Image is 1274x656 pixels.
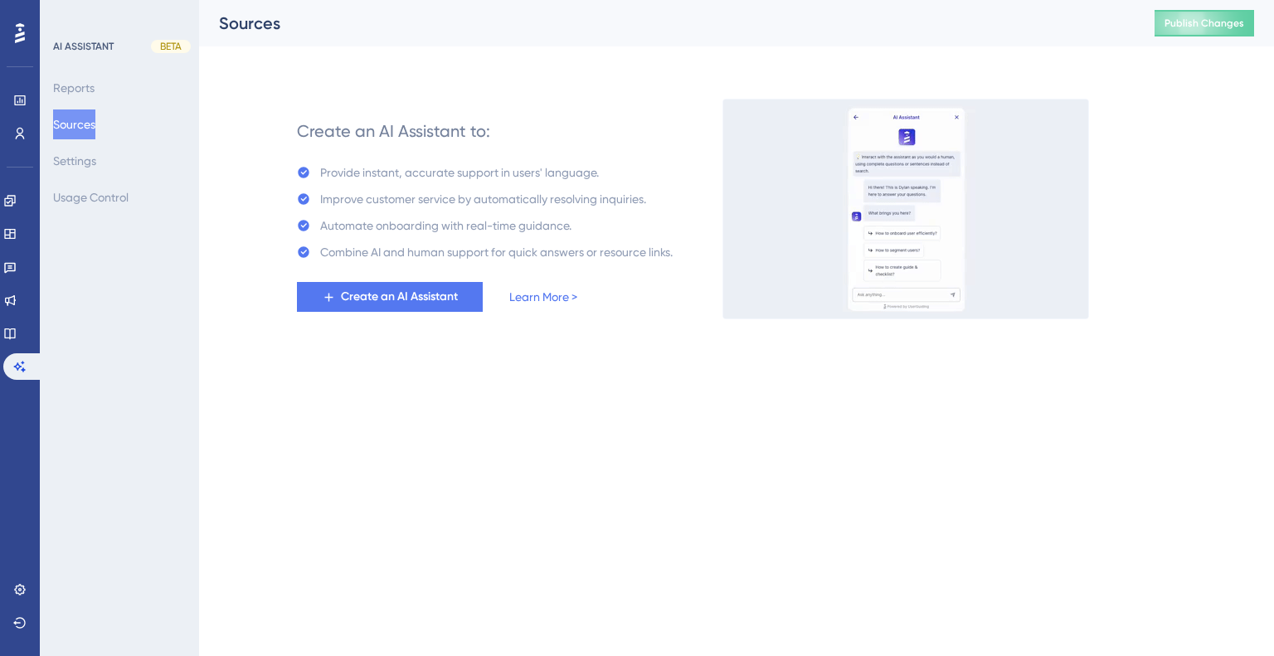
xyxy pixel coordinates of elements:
button: Publish Changes [1155,10,1254,36]
button: Sources [53,109,95,139]
div: Improve customer service by automatically resolving inquiries. [320,189,646,209]
div: Create an AI Assistant to: [297,119,490,143]
button: Create an AI Assistant [297,282,483,312]
div: BETA [151,40,191,53]
div: Automate onboarding with real-time guidance. [320,216,571,236]
div: Provide instant, accurate support in users' language. [320,163,599,182]
span: Create an AI Assistant [341,287,458,307]
img: 536038c8a6906fa413afa21d633a6c1c.gif [722,99,1089,319]
button: Reports [53,73,95,103]
button: Settings [53,146,96,176]
div: Sources [219,12,1113,35]
button: Usage Control [53,182,129,212]
div: Combine AI and human support for quick answers or resource links. [320,242,673,262]
div: AI ASSISTANT [53,40,114,53]
span: Publish Changes [1165,17,1244,30]
a: Learn More > [509,287,577,307]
